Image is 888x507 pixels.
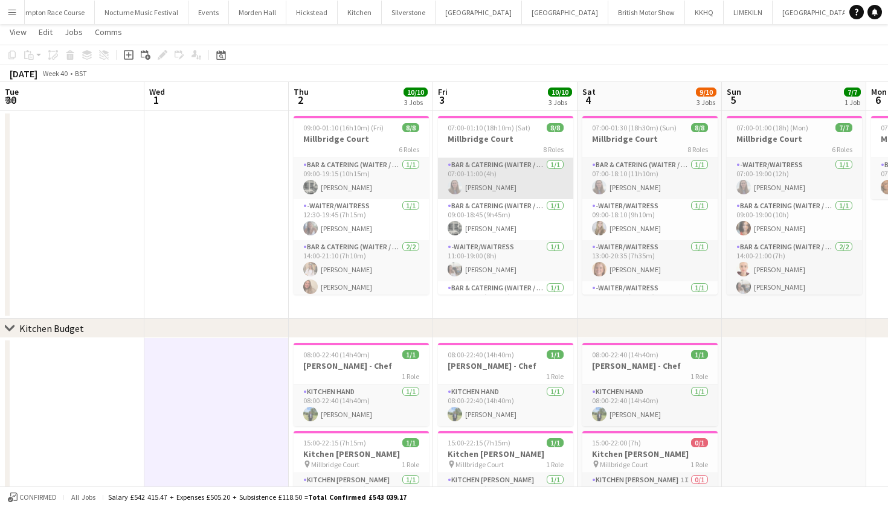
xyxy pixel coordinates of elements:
button: KKHQ [685,1,724,24]
span: 8/8 [547,123,564,132]
span: 07:00-01:00 (18h) (Mon) [736,123,808,132]
button: British Motor Show [608,1,685,24]
span: Sat [582,86,596,97]
span: 1 Role [690,372,708,381]
span: 08:00-22:40 (14h40m) [592,350,658,359]
span: 1 Role [402,460,419,469]
span: All jobs [69,493,98,502]
button: Morden Hall [229,1,286,24]
span: 30 [3,93,19,107]
span: 15:00-22:00 (7h) [592,438,641,447]
app-card-role: Bar & Catering (Waiter / waitress)1/109:00-19:15 (10h15m)[PERSON_NAME] [294,158,429,199]
h3: [PERSON_NAME] - Chef [438,360,573,371]
span: Wed [149,86,165,97]
span: 0/1 [691,438,708,447]
button: Confirmed [6,491,59,504]
span: 8 Roles [687,145,708,154]
a: Edit [34,24,57,40]
span: 5 [725,93,741,107]
app-card-role: -Waiter/Waitress1/113:00-22:15 (9h15m) [582,281,718,322]
span: 8/8 [691,123,708,132]
h3: Kitchen [PERSON_NAME] [438,448,573,459]
span: 15:00-22:15 (7h15m) [303,438,366,447]
div: 08:00-22:40 (14h40m)1/1[PERSON_NAME] - Chef1 RoleKitchen Hand1/108:00-22:40 (14h40m)[PERSON_NAME] [294,343,429,426]
a: View [5,24,31,40]
span: 1 [147,93,165,107]
h3: Kitchen [PERSON_NAME] [582,448,718,459]
app-card-role: Kitchen Hand1/108:00-22:40 (14h40m)[PERSON_NAME] [438,385,573,426]
span: 6 Roles [832,145,852,154]
span: 6 Roles [399,145,419,154]
div: 07:00-01:10 (18h10m) (Sat)8/8Millbridge Court8 RolesBar & Catering (Waiter / waitress)1/107:00-11... [438,116,573,295]
h3: [PERSON_NAME] - Chef [582,360,718,371]
button: Hickstead [286,1,338,24]
span: 8/8 [402,123,419,132]
app-card-role: -Waiter/Waitress1/111:00-19:00 (8h)[PERSON_NAME] [438,240,573,281]
span: Week 40 [40,69,70,78]
a: Jobs [60,24,88,40]
span: 8 Roles [543,145,564,154]
h3: Millbridge Court [582,133,718,144]
app-card-role: Bar & Catering (Waiter / waitress)1/107:00-11:00 (4h)[PERSON_NAME] [438,158,573,199]
div: 3 Jobs [549,98,571,107]
app-card-role: Bar & Catering (Waiter / waitress)1/114:00-21:40 (7h40m) [438,281,573,322]
span: Edit [39,27,53,37]
app-job-card: 08:00-22:40 (14h40m)1/1[PERSON_NAME] - Chef1 RoleKitchen Hand1/108:00-22:40 (14h40m)[PERSON_NAME] [438,343,573,426]
span: 08:00-22:40 (14h40m) [303,350,370,359]
div: 3 Jobs [697,98,716,107]
app-card-role: -Waiter/Waitress1/109:00-18:10 (9h10m)[PERSON_NAME] [582,199,718,240]
span: 1/1 [402,438,419,447]
div: [DATE] [10,68,37,80]
span: Millbridge Court [455,460,504,469]
app-job-card: 07:00-01:30 (18h30m) (Sun)8/8Millbridge Court8 RolesBar & Catering (Waiter / waitress)1/107:00-18... [582,116,718,295]
app-job-card: 08:00-22:40 (14h40m)1/1[PERSON_NAME] - Chef1 RoleKitchen Hand1/108:00-22:40 (14h40m)[PERSON_NAME] [582,343,718,426]
span: 3 [436,93,448,107]
span: 1/1 [547,438,564,447]
app-card-role: Bar & Catering (Waiter / waitress)2/214:00-21:10 (7h10m)[PERSON_NAME][PERSON_NAME] [294,240,429,299]
div: Salary £542 415.47 + Expenses £505.20 + Subsistence £118.50 = [108,493,407,502]
span: 1/1 [402,350,419,359]
app-card-role: Kitchen Hand1/108:00-22:40 (14h40m)[PERSON_NAME] [582,385,718,426]
div: 3 Jobs [404,98,427,107]
span: Mon [871,86,887,97]
span: View [10,27,27,37]
button: [GEOGRAPHIC_DATA] [773,1,859,24]
app-card-role: Bar & Catering (Waiter / waitress)1/107:00-18:10 (11h10m)[PERSON_NAME] [582,158,718,199]
span: 7/7 [844,88,861,97]
h3: Kitchen [PERSON_NAME] [294,448,429,459]
span: Total Confirmed £543 039.17 [308,493,407,502]
button: Plumpton Race Course [6,1,95,24]
app-job-card: 09:00-01:10 (16h10m) (Fri)8/8Millbridge Court6 RolesBar & Catering (Waiter / waitress)1/109:00-19... [294,116,429,295]
span: 07:00-01:10 (18h10m) (Sat) [448,123,530,132]
app-card-role: Bar & Catering (Waiter / waitress)2/214:00-21:00 (7h)[PERSON_NAME][PERSON_NAME] [727,240,862,299]
span: Millbridge Court [600,460,648,469]
app-job-card: 07:00-01:00 (18h) (Mon)7/7Millbridge Court6 Roles-Waiter/Waitress1/107:00-19:00 (12h)[PERSON_NAME... [727,116,862,295]
span: 1 Role [546,372,564,381]
h3: Millbridge Court [438,133,573,144]
div: Kitchen Budget [19,322,84,334]
span: Sun [727,86,741,97]
span: 1 Role [690,460,708,469]
span: Fri [438,86,448,97]
app-card-role: Bar & Catering (Waiter / waitress)1/109:00-19:00 (10h)[PERSON_NAME] [727,199,862,240]
app-card-role: -Waiter/Waitress1/107:00-19:00 (12h)[PERSON_NAME] [727,158,862,199]
h3: Millbridge Court [727,133,862,144]
span: 2 [292,93,309,107]
span: 9/10 [696,88,716,97]
span: 1 Role [546,460,564,469]
span: Confirmed [19,493,57,502]
button: LIMEKILN [724,1,773,24]
span: 7/7 [835,123,852,132]
span: 08:00-22:40 (14h40m) [448,350,514,359]
span: 1 Role [402,372,419,381]
h3: Millbridge Court [294,133,429,144]
div: 1 Job [845,98,860,107]
button: Kitchen [338,1,382,24]
span: 4 [581,93,596,107]
button: [GEOGRAPHIC_DATA] [436,1,522,24]
span: Comms [95,27,122,37]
